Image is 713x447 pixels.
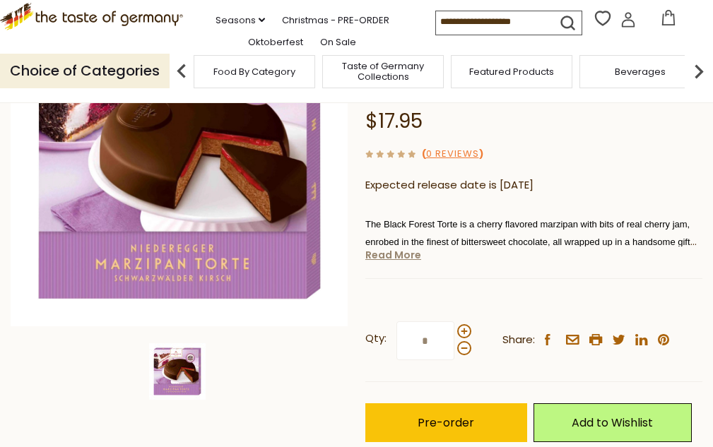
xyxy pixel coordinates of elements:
a: 0 Reviews [426,147,479,162]
img: previous arrow [167,57,196,85]
a: Taste of Germany Collections [326,61,440,82]
span: Pre-order [418,415,474,431]
a: Featured Products [469,66,554,77]
a: On Sale [320,35,356,50]
a: Food By Category [213,66,295,77]
a: Read More [365,248,421,262]
span: ( ) [422,147,483,160]
button: Pre-order [365,403,527,442]
a: Add to Wishlist [534,403,692,442]
p: Expected release date is [DATE] [365,177,702,194]
a: Oktoberfest [248,35,303,50]
a: Seasons [216,13,265,28]
img: next arrow [685,57,713,85]
span: Share: [502,331,535,349]
img: Niederegger Black Forest Gourmet Marzipan Cake [149,343,206,400]
span: $17.95 [365,107,423,135]
input: Qty: [396,321,454,360]
a: Christmas - PRE-ORDER [282,13,389,28]
a: Beverages [615,66,666,77]
span: The Black Forest Torte is a cherry flavored marzipan with bits of real cherry jam, enrobed in the... [365,219,697,265]
strong: Qty: [365,330,387,347]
